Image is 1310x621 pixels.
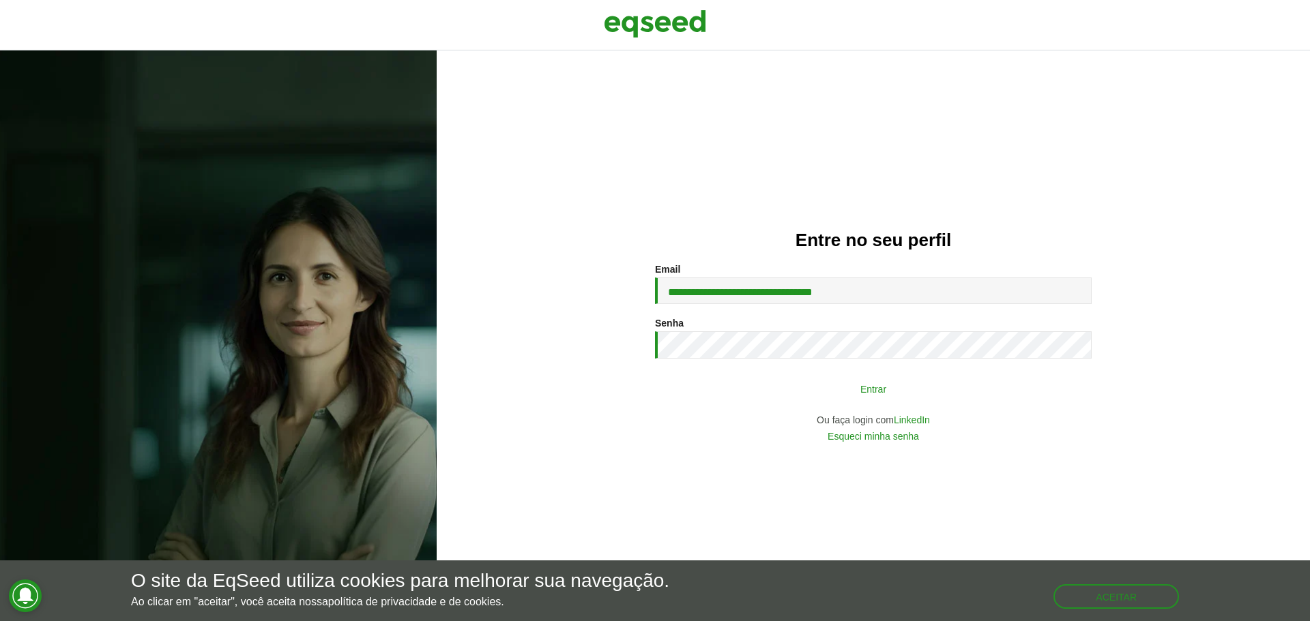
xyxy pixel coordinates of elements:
p: Ao clicar em "aceitar", você aceita nossa . [131,595,669,608]
button: Entrar [696,376,1051,402]
button: Aceitar [1053,584,1179,609]
h5: O site da EqSeed utiliza cookies para melhorar sua navegação. [131,571,669,592]
a: LinkedIn [894,415,930,425]
label: Email [655,264,680,274]
a: política de privacidade e de cookies [328,596,501,607]
img: EqSeed Logo [604,7,706,41]
a: Esqueci minha senha [828,431,919,441]
div: Ou faça login com [655,415,1092,425]
label: Senha [655,318,684,328]
h2: Entre no seu perfil [464,230,1283,250]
